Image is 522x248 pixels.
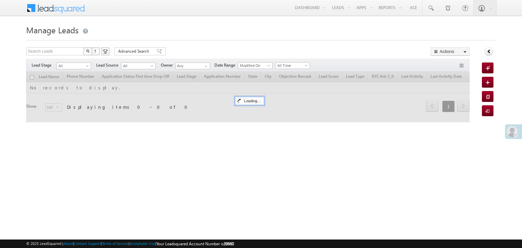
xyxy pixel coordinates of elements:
span: Your Leadsquared Account Number is [156,241,234,246]
span: Lead Source [96,62,121,68]
button: Actions [431,47,470,56]
a: About [63,241,73,246]
span: Manage Leads [26,24,79,35]
a: All [56,63,91,69]
a: Modified On [238,62,273,69]
span: © 2025 LeadSquared | | | | | [26,241,234,247]
span: All [121,63,154,69]
span: 39660 [224,241,234,246]
a: All [121,63,156,69]
span: All Time [276,63,308,69]
button: ? [92,47,100,55]
a: All Time [275,62,310,69]
a: Acceptable Use [129,241,155,246]
a: Show All Items [201,63,209,70]
a: Contact Support [74,241,101,246]
span: Owner [161,62,175,68]
span: Date Range [214,62,238,68]
span: Modified On [238,63,271,69]
img: Search [86,49,89,53]
span: Advanced Search [118,48,151,54]
div: Loading... [235,97,264,105]
span: ? [94,48,97,54]
span: All [57,63,89,69]
input: Type to Search [175,63,210,69]
span: Lead Stage [32,62,56,68]
a: Terms of Service [102,241,128,246]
